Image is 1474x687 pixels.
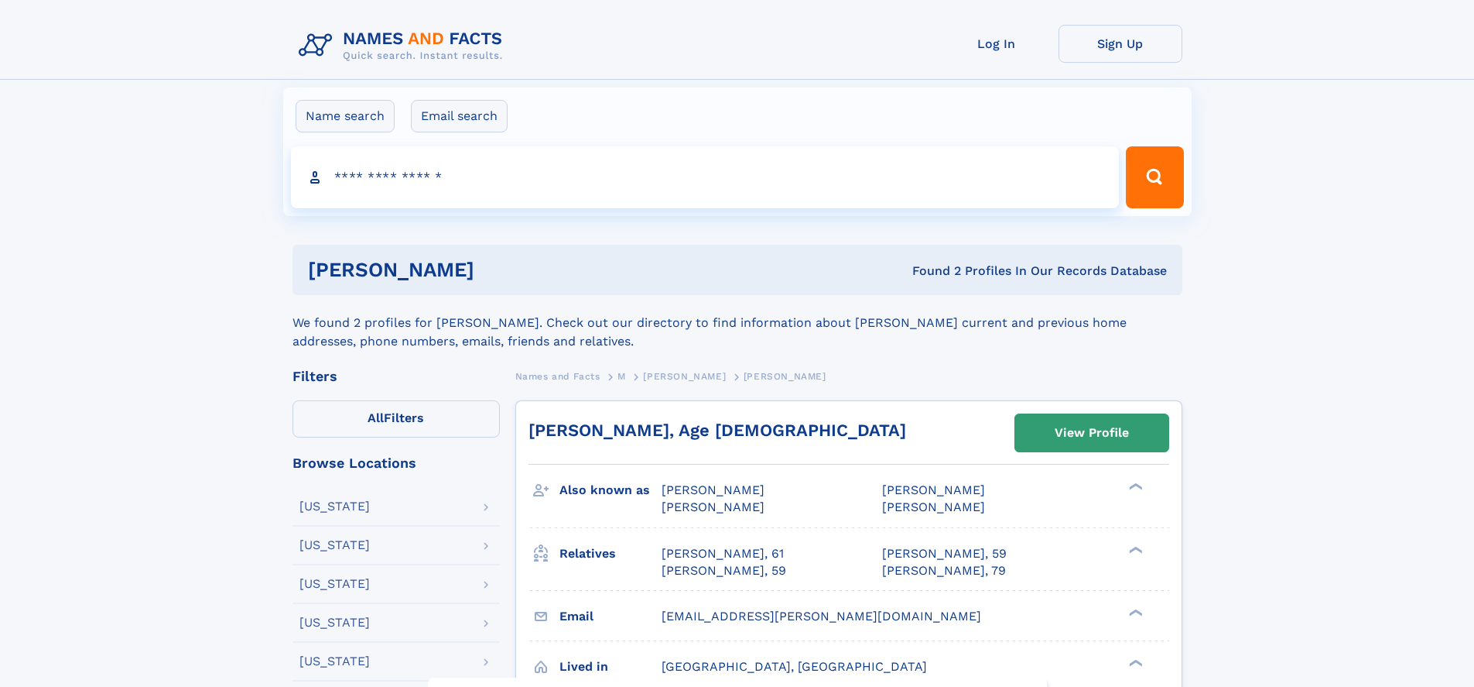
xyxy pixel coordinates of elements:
[882,483,985,497] span: [PERSON_NAME]
[299,539,370,551] div: [US_STATE]
[1125,607,1144,617] div: ❯
[1126,146,1183,208] button: Search Button
[411,100,508,132] label: Email search
[1125,658,1144,668] div: ❯
[292,400,500,438] label: Filters
[559,541,662,567] h3: Relatives
[292,369,500,383] div: Filters
[296,100,395,132] label: Name search
[744,371,826,382] span: [PERSON_NAME]
[528,421,906,440] a: [PERSON_NAME], Age [DEMOGRAPHIC_DATA]
[308,260,693,280] h1: [PERSON_NAME]
[1125,482,1144,492] div: ❯
[1058,25,1182,63] a: Sign Up
[935,25,1058,63] a: Log In
[1015,414,1168,452] a: View Profile
[643,366,726,386] a: [PERSON_NAME]
[559,654,662,680] h3: Lived in
[662,500,764,514] span: [PERSON_NAME]
[292,25,515,67] img: Logo Names and Facts
[559,603,662,630] h3: Email
[299,500,370,513] div: [US_STATE]
[882,500,985,514] span: [PERSON_NAME]
[662,659,927,674] span: [GEOGRAPHIC_DATA], [GEOGRAPHIC_DATA]
[559,477,662,503] h3: Also known as
[292,295,1182,351] div: We found 2 profiles for [PERSON_NAME]. Check out our directory to find information about [PERSON_...
[882,545,1007,562] a: [PERSON_NAME], 59
[882,562,1006,579] a: [PERSON_NAME], 79
[693,263,1167,280] div: Found 2 Profiles In Our Records Database
[515,366,600,386] a: Names and Facts
[617,371,626,382] span: M
[662,483,764,497] span: [PERSON_NAME]
[1055,415,1129,451] div: View Profile
[292,456,500,470] div: Browse Locations
[299,578,370,590] div: [US_STATE]
[662,545,784,562] a: [PERSON_NAME], 61
[662,609,981,623] span: [EMAIL_ADDRESS][PERSON_NAME][DOMAIN_NAME]
[291,146,1120,208] input: search input
[1125,544,1144,555] div: ❯
[299,655,370,668] div: [US_STATE]
[299,617,370,629] div: [US_STATE]
[662,562,786,579] a: [PERSON_NAME], 59
[617,366,626,386] a: M
[368,410,384,425] span: All
[643,371,726,382] span: [PERSON_NAME]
